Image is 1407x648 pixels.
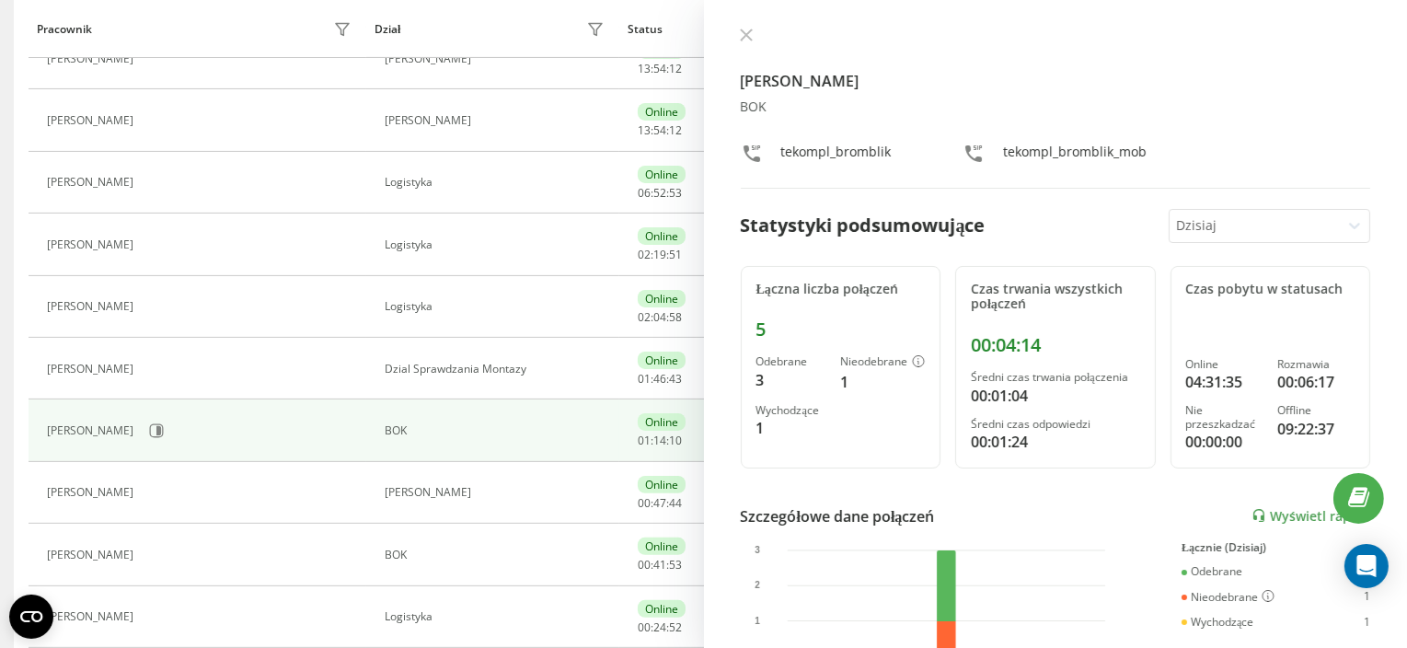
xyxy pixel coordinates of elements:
div: 00:00:00 [1186,431,1263,453]
span: 47 [653,495,666,511]
span: 01 [638,371,651,387]
div: Średni czas odpowiedzi [971,418,1140,431]
div: Online [638,476,686,493]
div: 00:04:14 [971,334,1140,356]
div: Online [638,103,686,121]
span: 41 [653,557,666,573]
div: Dzial Sprawdzania Montazy [385,363,609,376]
span: 10 [669,433,682,448]
text: 1 [755,616,760,626]
span: 46 [653,371,666,387]
div: 3 [756,369,826,391]
div: Dział [375,23,400,36]
div: [PERSON_NAME] [47,363,138,376]
div: : : [638,497,682,510]
div: [PERSON_NAME] [47,114,138,127]
span: 14 [653,433,666,448]
div: 1 [756,417,826,439]
div: Status [628,23,663,36]
span: 06 [638,185,651,201]
div: [PERSON_NAME] [47,486,138,499]
div: : : [638,373,682,386]
div: Czas trwania wszystkich połączeń [971,282,1140,313]
text: 3 [755,545,760,555]
div: [PERSON_NAME] [47,176,138,189]
div: Pracownik [37,23,92,36]
div: : : [638,621,682,634]
span: 19 [653,247,666,262]
span: 00 [638,619,651,635]
div: Online [1186,358,1263,371]
div: Łącznie (Dzisiaj) [1182,541,1370,554]
div: 04:31:35 [1186,371,1263,393]
div: BOK [385,549,609,561]
div: 5 [756,318,926,341]
div: Online [638,600,686,618]
div: BOK [741,99,1371,115]
div: Odebrane [756,355,826,368]
div: Online [638,166,686,183]
div: Online [638,413,686,431]
span: 13 [638,122,651,138]
div: Średni czas trwania połączenia [971,371,1140,384]
div: [PERSON_NAME] [47,610,138,623]
div: Online [638,538,686,555]
button: Open CMP widget [9,595,53,639]
div: [PERSON_NAME] [385,486,609,499]
span: 54 [653,122,666,138]
span: 53 [669,557,682,573]
div: Online [638,352,686,369]
div: : : [638,124,682,137]
a: Wyświetl raport [1251,508,1370,524]
div: Rozmawia [1277,358,1355,371]
div: [PERSON_NAME] [47,549,138,561]
span: 02 [638,309,651,325]
div: Logistyka [385,610,609,623]
div: [PERSON_NAME] [385,114,609,127]
div: Logistyka [385,300,609,313]
span: 52 [669,619,682,635]
div: Wychodzące [1182,616,1253,629]
span: 12 [669,61,682,76]
div: 1 [1364,616,1370,629]
div: Statystyki podsumowujące [741,212,986,239]
span: 54 [653,61,666,76]
div: 1 [840,371,925,393]
span: 13 [638,61,651,76]
div: [PERSON_NAME] [47,424,138,437]
span: 58 [669,309,682,325]
div: Łączna liczba połączeń [756,282,926,297]
div: Open Intercom Messenger [1344,544,1389,588]
div: : : [638,63,682,75]
span: 53 [669,185,682,201]
div: tekompl_bromblik [781,143,892,169]
span: 52 [653,185,666,201]
div: : : [638,559,682,572]
span: 04 [653,309,666,325]
div: Szczegółowe dane połączeń [741,505,935,527]
div: 09:22:37 [1277,418,1355,440]
div: : : [638,434,682,447]
div: Odebrane [1182,565,1242,578]
div: tekompl_bromblik_mob [1003,143,1147,169]
h4: [PERSON_NAME] [741,70,1371,92]
span: 00 [638,495,651,511]
div: 00:06:17 [1277,371,1355,393]
span: 51 [669,247,682,262]
div: Nie przeszkadzać [1186,404,1263,431]
div: Nieodebrane [1182,590,1274,605]
span: 44 [669,495,682,511]
div: Logistyka [385,176,609,189]
text: 2 [755,580,760,590]
div: BOK [385,424,609,437]
span: 01 [638,433,651,448]
div: : : [638,187,682,200]
div: 00:01:04 [971,385,1140,407]
div: Online [638,227,686,245]
span: 02 [638,247,651,262]
div: [PERSON_NAME] [47,238,138,251]
div: Logistyka [385,238,609,251]
div: : : [638,311,682,324]
div: : : [638,249,682,261]
div: Offline [1277,404,1355,417]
